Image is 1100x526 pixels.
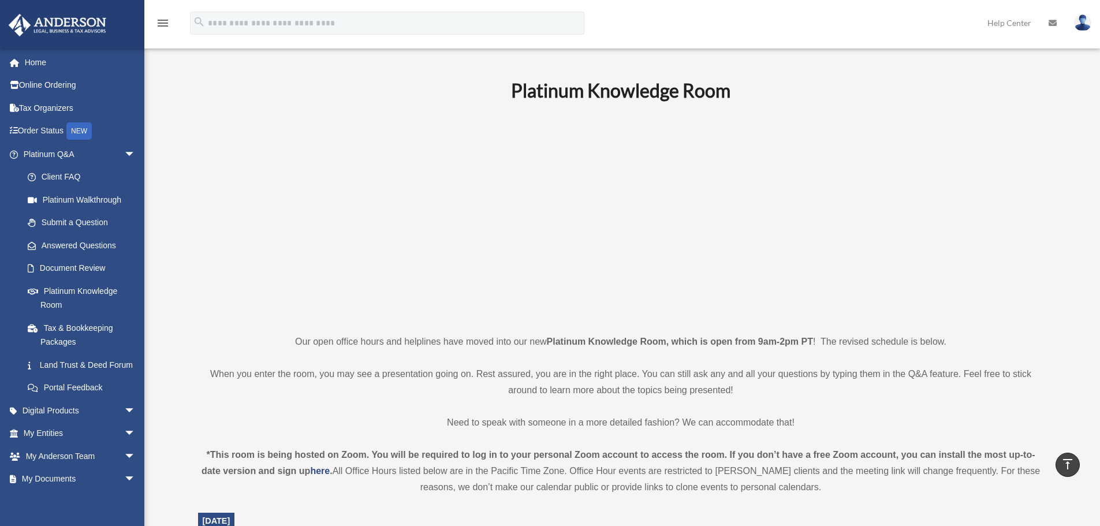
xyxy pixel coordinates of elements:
[1056,453,1080,477] a: vertical_align_top
[5,14,110,36] img: Anderson Advisors Platinum Portal
[124,468,147,491] span: arrow_drop_down
[16,257,153,280] a: Document Review
[8,143,153,166] a: Platinum Q&Aarrow_drop_down
[8,399,153,422] a: Digital Productsarrow_drop_down
[124,445,147,468] span: arrow_drop_down
[124,143,147,166] span: arrow_drop_down
[330,466,332,476] strong: .
[16,316,153,353] a: Tax & Bookkeeping Packages
[1074,14,1091,31] img: User Pic
[198,447,1044,495] div: All Office Hours listed below are in the Pacific Time Zone. Office Hour events are restricted to ...
[202,450,1035,476] strong: *This room is being hosted on Zoom. You will be required to log in to your personal Zoom account ...
[156,16,170,30] i: menu
[8,74,153,97] a: Online Ordering
[203,516,230,525] span: [DATE]
[193,16,206,28] i: search
[16,234,153,257] a: Answered Questions
[8,445,153,468] a: My Anderson Teamarrow_drop_down
[198,366,1044,398] p: When you enter the room, you may see a presentation going on. Rest assured, you are in the right ...
[547,337,813,346] strong: Platinum Knowledge Room, which is open from 9am-2pm PT
[310,466,330,476] a: here
[124,422,147,446] span: arrow_drop_down
[66,122,92,140] div: NEW
[16,166,153,189] a: Client FAQ
[8,96,153,120] a: Tax Organizers
[8,468,153,491] a: My Documentsarrow_drop_down
[16,211,153,234] a: Submit a Question
[124,399,147,423] span: arrow_drop_down
[16,188,153,211] a: Platinum Walkthrough
[156,20,170,30] a: menu
[16,376,153,400] a: Portal Feedback
[448,117,794,312] iframe: 231110_Toby_KnowledgeRoom
[8,422,153,445] a: My Entitiesarrow_drop_down
[198,334,1044,350] p: Our open office hours and helplines have moved into our new ! The revised schedule is below.
[198,415,1044,431] p: Need to speak with someone in a more detailed fashion? We can accommodate that!
[16,353,153,376] a: Land Trust & Deed Forum
[16,279,147,316] a: Platinum Knowledge Room
[8,120,153,143] a: Order StatusNEW
[1061,457,1075,471] i: vertical_align_top
[511,79,730,102] b: Platinum Knowledge Room
[8,51,153,74] a: Home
